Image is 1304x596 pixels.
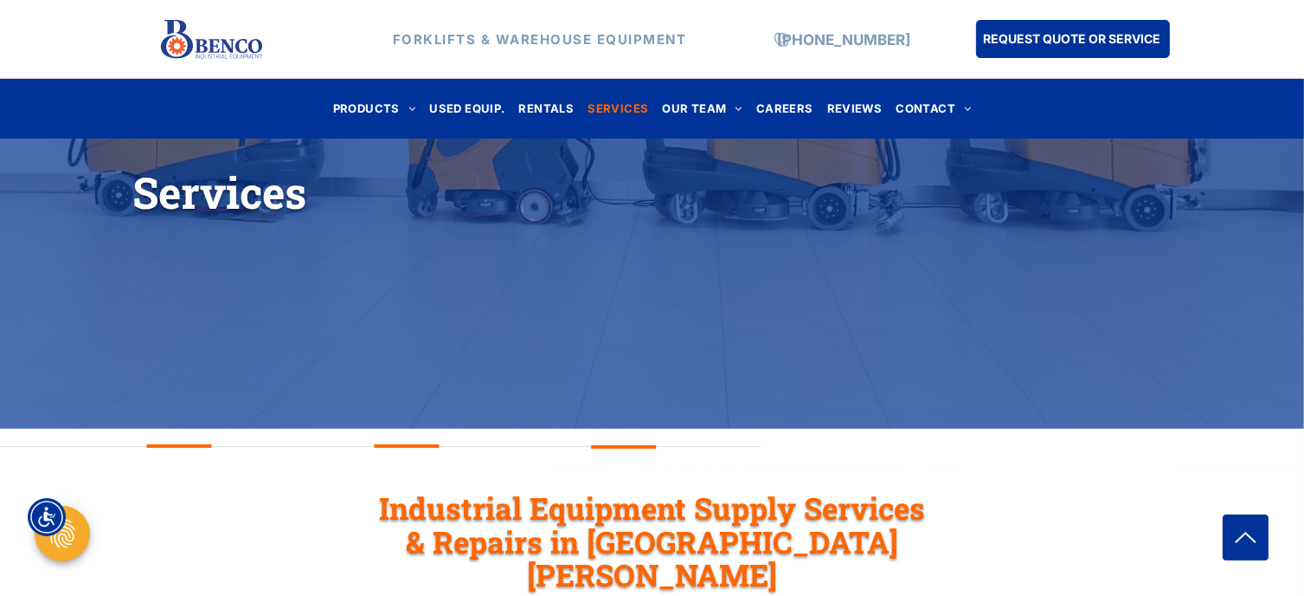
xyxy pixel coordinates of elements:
a: REVIEWS [820,97,890,120]
div: Accessibility Menu [28,498,66,536]
a: SERVICES [581,97,655,120]
span: Services [133,164,307,221]
a: USED EQUIP. [422,97,511,120]
strong: FORKLIFTS & WAREHOUSE EQUIPMENT [393,31,687,48]
a: PRODUCTS [326,97,423,120]
a: [PHONE_NUMBER] [777,30,910,48]
a: REQUEST QUOTE OR SERVICE [976,20,1170,58]
span: Industrial Equipment Supply Services & Repairs in [GEOGRAPHIC_DATA][PERSON_NAME] [379,488,925,594]
span: REQUEST QUOTE OR SERVICE [984,23,1161,55]
a: RENTALS [512,97,581,120]
a: CONTACT [889,97,978,120]
a: CAREERS [749,97,820,120]
a: OUR TEAM [655,97,749,120]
